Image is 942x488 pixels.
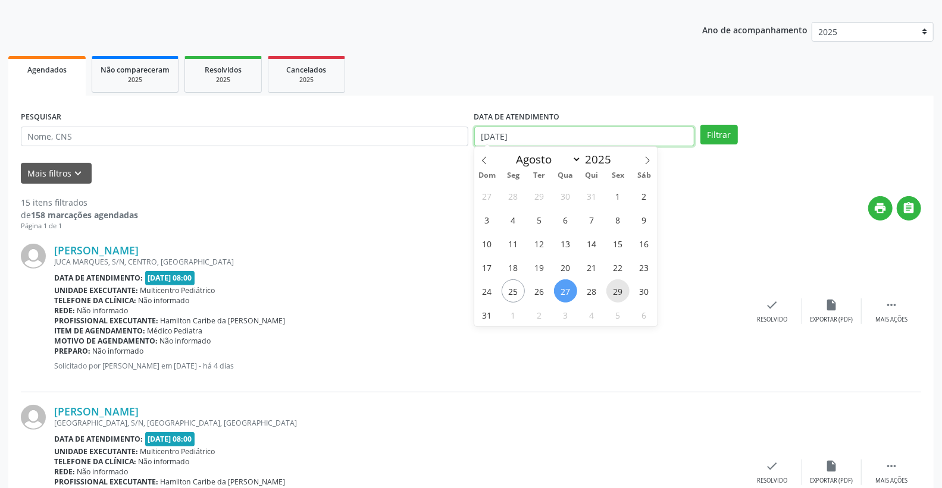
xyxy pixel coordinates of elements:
b: Unidade executante: [54,285,138,295]
i:  [903,202,916,215]
span: [DATE] 08:00 [145,432,195,446]
span: Agosto 9, 2025 [633,208,656,231]
span: Setembro 1, 2025 [502,303,525,326]
span: Hamilton Caribe da [PERSON_NAME] [161,316,286,326]
span: Agosto 4, 2025 [502,208,525,231]
span: Hamilton Caribe da [PERSON_NAME] [161,477,286,487]
span: Agosto 14, 2025 [580,232,603,255]
button: print [868,196,893,221]
span: Agosto 3, 2025 [475,208,499,231]
span: Agosto 22, 2025 [606,256,630,279]
input: Selecione um intervalo [474,127,695,147]
span: Sáb [631,172,658,180]
div: Resolvido [757,477,787,485]
div: Exportar (PDF) [810,316,853,324]
span: Multicentro Pediátrico [140,446,215,456]
p: Solicitado por [PERSON_NAME] em [DATE] - há 4 dias [54,361,743,371]
i: check [766,459,779,473]
span: Agosto 6, 2025 [554,208,577,231]
span: Setembro 2, 2025 [528,303,551,326]
span: Agosto 12, 2025 [528,232,551,255]
span: Setembro 3, 2025 [554,303,577,326]
span: Agosto 31, 2025 [475,303,499,326]
span: Resolvidos [205,65,242,75]
label: PESQUISAR [21,108,61,127]
span: Agosto 7, 2025 [580,208,603,231]
div: 15 itens filtrados [21,196,138,209]
span: Agendados [27,65,67,75]
span: Agosto 2, 2025 [633,184,656,207]
b: Preparo: [54,346,90,356]
b: Rede: [54,306,75,316]
span: Julho 29, 2025 [528,184,551,207]
div: JUCA MARQUES, S/N, CENTRO, [GEOGRAPHIC_DATA] [54,257,743,267]
div: de [21,209,138,221]
i:  [885,298,898,311]
span: Agosto 24, 2025 [475,279,499,303]
span: Agosto 21, 2025 [580,256,603,279]
span: Sex [605,172,631,180]
button: Filtrar [700,125,738,145]
img: img [21,244,46,269]
select: Month [511,151,582,168]
div: 2025 [101,75,170,84]
span: Agosto 8, 2025 [606,208,630,231]
span: Qui [579,172,605,180]
span: Qua [553,172,579,180]
div: Página 1 de 1 [21,221,138,231]
label: DATA DE ATENDIMENTO [474,108,560,127]
span: Não informado [139,456,190,467]
span: Setembro 5, 2025 [606,303,630,326]
span: Não informado [77,467,129,477]
b: Rede: [54,467,75,477]
b: Data de atendimento: [54,434,143,444]
div: [GEOGRAPHIC_DATA], S/N, [GEOGRAPHIC_DATA], [GEOGRAPHIC_DATA] [54,418,743,428]
span: Ter [527,172,553,180]
button: Mais filtroskeyboard_arrow_down [21,163,92,184]
span: Agosto 23, 2025 [633,256,656,279]
span: Agosto 25, 2025 [502,279,525,303]
input: Year [581,152,621,167]
span: Setembro 6, 2025 [633,303,656,326]
span: Cancelados [287,65,327,75]
span: Agosto 17, 2025 [475,256,499,279]
span: Não informado [93,346,144,356]
b: Motivo de agendamento: [54,336,158,346]
span: Não informado [160,336,211,346]
b: Telefone da clínica: [54,456,136,467]
span: Agosto 10, 2025 [475,232,499,255]
span: Agosto 20, 2025 [554,256,577,279]
span: Julho 27, 2025 [475,184,499,207]
b: Unidade executante: [54,446,138,456]
i: print [874,202,887,215]
b: Item de agendamento: [54,326,145,336]
i: keyboard_arrow_down [72,167,85,180]
div: 2025 [277,75,336,84]
span: Agosto 19, 2025 [528,256,551,279]
span: Agosto 30, 2025 [633,279,656,303]
div: Mais ações [875,316,907,324]
span: Agosto 13, 2025 [554,232,577,255]
span: Dom [474,172,500,180]
span: Não informado [77,306,129,316]
a: [PERSON_NAME] [54,405,139,418]
b: Telefone da clínica: [54,295,136,306]
span: Agosto 15, 2025 [606,232,630,255]
span: Julho 30, 2025 [554,184,577,207]
span: Agosto 29, 2025 [606,279,630,303]
span: [DATE] 08:00 [145,271,195,285]
span: Agosto 27, 2025 [554,279,577,303]
span: Agosto 16, 2025 [633,232,656,255]
span: Agosto 28, 2025 [580,279,603,303]
span: Não informado [139,295,190,306]
strong: 158 marcações agendadas [31,209,138,221]
span: Seg [500,172,527,180]
input: Nome, CNS [21,127,468,147]
span: Julho 28, 2025 [502,184,525,207]
span: Agosto 18, 2025 [502,256,525,279]
span: Agosto 1, 2025 [606,184,630,207]
button:  [897,196,921,221]
span: Multicentro Pediátrico [140,285,215,295]
div: Resolvido [757,316,787,324]
b: Data de atendimento: [54,273,143,283]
